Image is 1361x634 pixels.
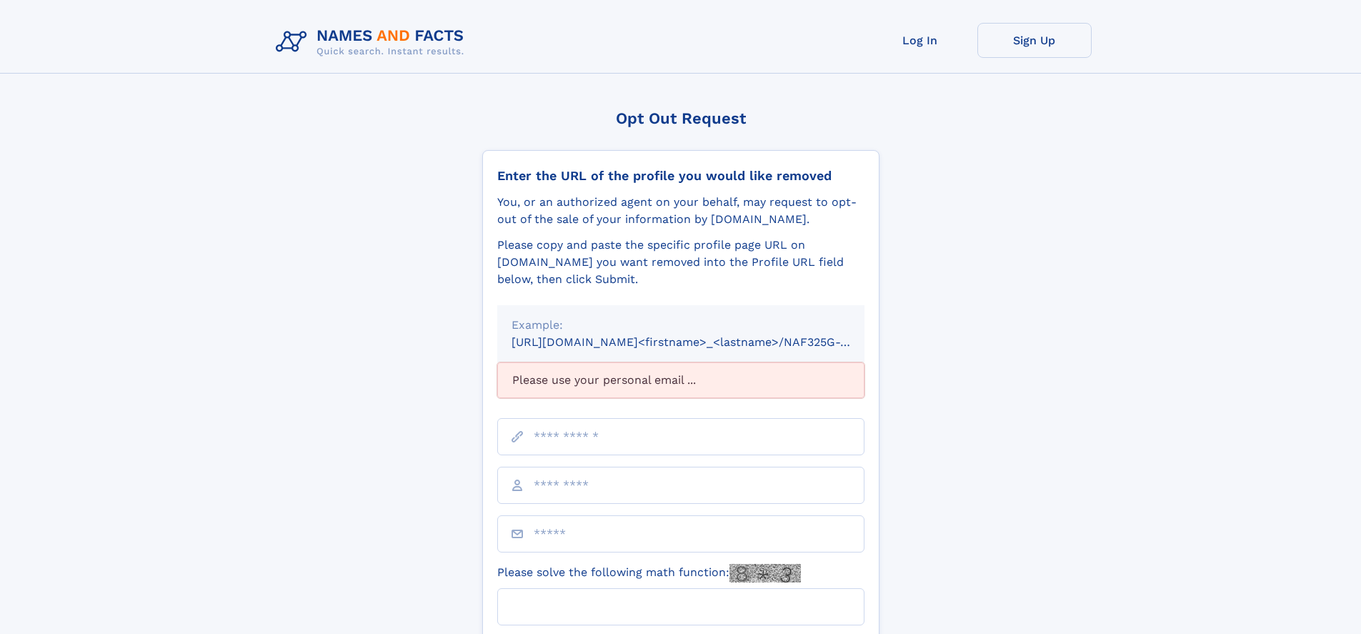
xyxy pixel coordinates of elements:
div: Please copy and paste the specific profile page URL on [DOMAIN_NAME] you want removed into the Pr... [497,237,864,288]
a: Log In [863,23,977,58]
small: [URL][DOMAIN_NAME]<firstname>_<lastname>/NAF325G-xxxxxxxx [512,335,892,349]
label: Please solve the following math function: [497,564,801,583]
div: Example: [512,317,850,334]
div: Enter the URL of the profile you would like removed [497,168,864,184]
img: Logo Names and Facts [270,23,476,61]
div: Opt Out Request [482,109,879,127]
div: You, or an authorized agent on your behalf, may request to opt-out of the sale of your informatio... [497,194,864,228]
a: Sign Up [977,23,1092,58]
div: Please use your personal email ... [497,362,864,398]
